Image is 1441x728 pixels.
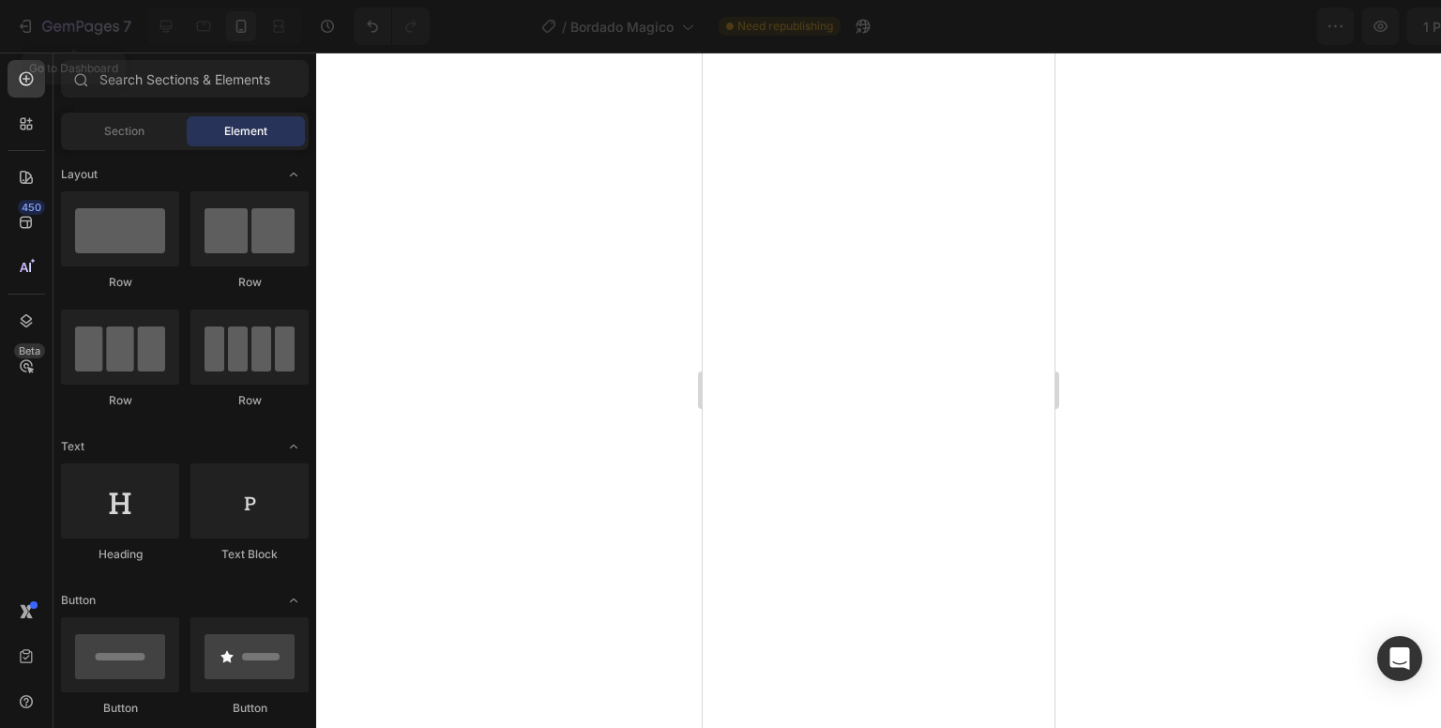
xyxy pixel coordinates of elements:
[279,432,309,462] span: Toggle open
[61,546,179,563] div: Heading
[703,53,1054,728] iframe: Design area
[61,166,98,183] span: Layout
[1263,19,1294,35] span: Save
[104,123,144,140] span: Section
[61,438,84,455] span: Text
[61,592,96,609] span: Button
[279,585,309,615] span: Toggle open
[279,159,309,190] span: Toggle open
[1059,8,1239,45] button: 1 product assigned
[1075,17,1197,37] span: 1 product assigned
[190,700,309,717] div: Button
[570,17,674,37] span: Bordado Magico
[1247,8,1309,45] button: Save
[8,8,140,45] button: 7
[1316,8,1395,45] button: Publish
[61,700,179,717] div: Button
[190,392,309,409] div: Row
[61,392,179,409] div: Row
[562,17,567,37] span: /
[1332,17,1379,37] div: Publish
[14,343,45,358] div: Beta
[61,60,309,98] input: Search Sections & Elements
[123,15,131,38] p: 7
[354,8,430,45] div: Undo/Redo
[61,274,179,291] div: Row
[737,18,833,35] span: Need republishing
[224,123,267,140] span: Element
[190,274,309,291] div: Row
[190,546,309,563] div: Text Block
[1377,636,1422,681] div: Open Intercom Messenger
[18,200,45,215] div: 450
